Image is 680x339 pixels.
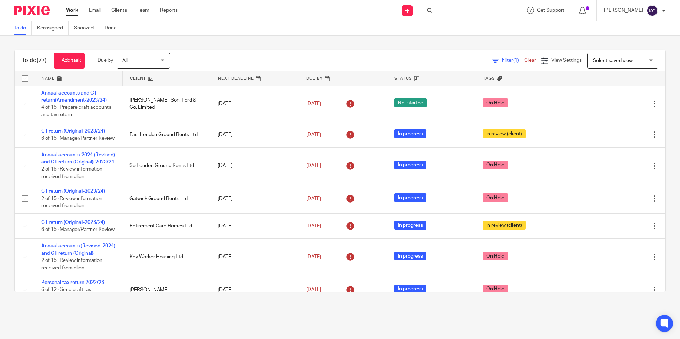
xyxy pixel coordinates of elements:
[122,86,211,122] td: [PERSON_NAME], Son, Ford & Co. Limited
[483,76,495,80] span: Tags
[394,193,426,202] span: In progress
[105,21,122,35] a: Done
[483,161,508,169] span: On Hold
[122,58,128,63] span: All
[394,285,426,294] span: In progress
[41,152,115,165] a: Annual accounts-2024 (Revised) and CT return (Original)-2023/24
[41,243,115,255] a: Annual accounts (Revised-2024) and CT return (Original)
[37,58,47,63] span: (77)
[41,167,102,179] span: 2 of 15 · Review information received from client
[41,280,104,285] a: Personal tax return 2022/23
[211,86,299,122] td: [DATE]
[647,5,658,16] img: svg%3E
[41,189,105,194] a: CT return (Original-2023/24)
[14,6,50,15] img: Pixie
[211,275,299,305] td: [DATE]
[211,239,299,275] td: [DATE]
[41,196,102,209] span: 2 of 15 · Review information received from client
[122,184,211,213] td: Gatwick Ground Rents Ltd
[394,161,426,169] span: In progress
[122,275,211,305] td: [PERSON_NAME]
[41,287,91,300] span: 6 of 12 · Send draft tax computation to client
[97,57,113,64] p: Due by
[306,132,321,137] span: [DATE]
[394,252,426,260] span: In progress
[111,7,127,14] a: Clients
[211,184,299,213] td: [DATE]
[37,21,69,35] a: Reassigned
[483,252,508,260] span: On Hold
[14,21,32,35] a: To do
[122,213,211,238] td: Retirement Care Homes Ltd
[66,7,78,14] a: Work
[306,224,321,228] span: [DATE]
[74,21,99,35] a: Snoozed
[524,58,536,63] a: Clear
[483,129,526,138] span: In review (client)
[537,8,564,13] span: Get Support
[41,136,115,141] span: 6 of 15 · Manager/Partner Review
[41,227,115,232] span: 6 of 15 · Manager/Partner Review
[593,58,633,63] span: Select saved view
[89,7,101,14] a: Email
[41,129,105,134] a: CT return (Original-2023/24)
[211,147,299,184] td: [DATE]
[483,98,508,107] span: On Hold
[483,221,526,230] span: In review (client)
[306,287,321,292] span: [DATE]
[138,7,149,14] a: Team
[394,221,426,230] span: In progress
[483,285,508,294] span: On Hold
[483,193,508,202] span: On Hold
[306,254,321,259] span: [DATE]
[211,122,299,147] td: [DATE]
[306,163,321,168] span: [DATE]
[41,91,107,103] a: Annual accounts and CT return(Amendment-2023/24)
[122,122,211,147] td: East London Ground Rents Ltd
[394,98,427,107] span: Not started
[41,105,111,117] span: 4 of 15 · Prepare draft accounts and tax return
[394,129,426,138] span: In progress
[306,101,321,106] span: [DATE]
[211,213,299,238] td: [DATE]
[54,53,85,69] a: + Add task
[122,239,211,275] td: Key Worker Housing Ltd
[41,258,102,270] span: 2 of 15 · Review information received from client
[306,196,321,201] span: [DATE]
[551,58,582,63] span: View Settings
[22,57,47,64] h1: To do
[502,58,524,63] span: Filter
[41,220,105,225] a: CT return (Original-2023/24)
[513,58,519,63] span: (1)
[604,7,643,14] p: [PERSON_NAME]
[160,7,178,14] a: Reports
[122,147,211,184] td: Se London Ground Rents Ltd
